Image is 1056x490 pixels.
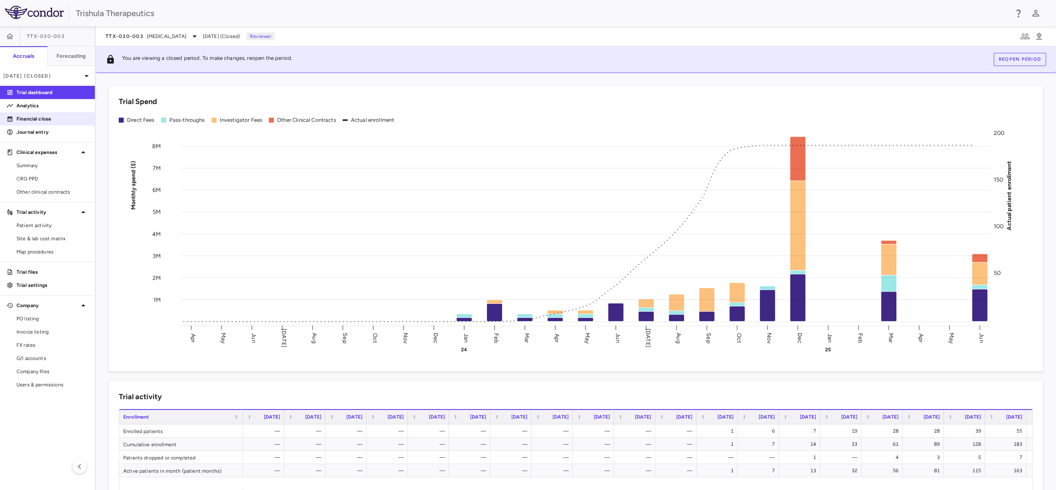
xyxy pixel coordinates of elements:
div: — [292,424,321,438]
text: Jun [614,333,621,343]
div: 61 [869,438,898,451]
span: [DATE] [676,414,692,420]
text: Feb [493,333,500,343]
div: — [745,451,775,464]
span: Map procedures [16,248,88,256]
div: — [250,424,280,438]
div: 7 [745,464,775,477]
h6: Trial Spend [119,96,157,107]
div: Actual enrollment [351,116,395,124]
div: — [663,451,692,464]
p: Trial dashboard [16,89,88,96]
tspan: 200 [994,130,1004,137]
div: — [456,438,486,451]
span: [DATE] [388,414,404,420]
tspan: 3M [153,252,161,259]
div: — [539,438,569,451]
span: Other clinical contracts [16,188,88,196]
button: Reopen period [994,53,1046,66]
text: Sep [705,333,712,343]
div: 19 [828,424,857,438]
span: CRO PPD [16,175,88,182]
div: — [292,464,321,477]
div: — [456,464,486,477]
text: Sep [341,333,348,343]
div: — [704,451,734,464]
p: Trial activity [16,208,78,216]
text: Nov [402,332,409,343]
span: G/l accounts [16,355,88,362]
div: Cumulative enrollment [119,438,243,450]
div: — [250,438,280,451]
div: Trishula Therapeutics [76,7,1008,19]
p: Analytics [16,102,88,109]
div: — [663,424,692,438]
text: [DATE] [644,329,651,348]
div: 3 [910,451,940,464]
tspan: 5M [153,208,161,215]
text: 24 [461,347,467,353]
span: FX rates [16,341,88,349]
div: — [374,451,404,464]
div: 1 [704,424,734,438]
tspan: 4M [152,230,161,237]
div: Patients dropped or completed [119,451,243,464]
text: Feb [857,333,864,343]
div: 32 [828,464,857,477]
div: — [621,464,651,477]
text: [DATE] [280,329,287,348]
div: — [663,438,692,451]
tspan: 1M [153,296,161,303]
div: — [539,424,569,438]
div: 6 [745,424,775,438]
span: [DATE] [346,414,362,420]
div: — [374,464,404,477]
div: — [621,451,651,464]
span: [DATE] [264,414,280,420]
span: [DATE] [841,414,857,420]
span: [DATE] [470,414,486,420]
div: — [250,464,280,477]
text: Jun [250,333,257,343]
div: — [828,451,857,464]
span: [DATE] [305,414,321,420]
text: Mar [523,333,530,343]
div: Enrolled patients [119,424,243,437]
div: 55 [992,424,1022,438]
img: logo-full-BYUhSk78.svg [5,6,64,19]
span: [DATE] [511,414,527,420]
p: Trial settings [16,282,88,289]
div: Active patients in month (patient months) [119,464,243,477]
div: — [663,464,692,477]
text: Dec [796,332,803,343]
text: Nov [766,332,773,343]
tspan: 6M [153,187,161,194]
h6: Trial activity [119,391,162,402]
div: 33 [828,438,857,451]
div: — [333,464,362,477]
span: [DATE] [759,414,775,420]
div: Investigator Fees [220,116,263,124]
p: Financial close [16,115,88,123]
span: [DATE] [717,414,734,420]
div: — [498,451,527,464]
p: Company [16,302,78,309]
div: — [539,451,569,464]
span: Summary [16,162,88,169]
span: [DATE] [635,414,651,420]
div: — [498,464,527,477]
span: [DATE] [965,414,981,420]
div: — [250,451,280,464]
span: [DATE] [553,414,569,420]
div: 183 [992,438,1022,451]
h6: Forecasting [56,52,86,60]
div: 7 [992,451,1022,464]
div: 1 [704,438,734,451]
div: — [415,438,445,451]
div: 163 [992,464,1022,477]
div: 39 [951,424,981,438]
span: [DATE] [882,414,898,420]
span: Invoice listing [16,328,88,336]
tspan: 100 [994,223,1004,230]
p: Reviewer [247,33,275,40]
